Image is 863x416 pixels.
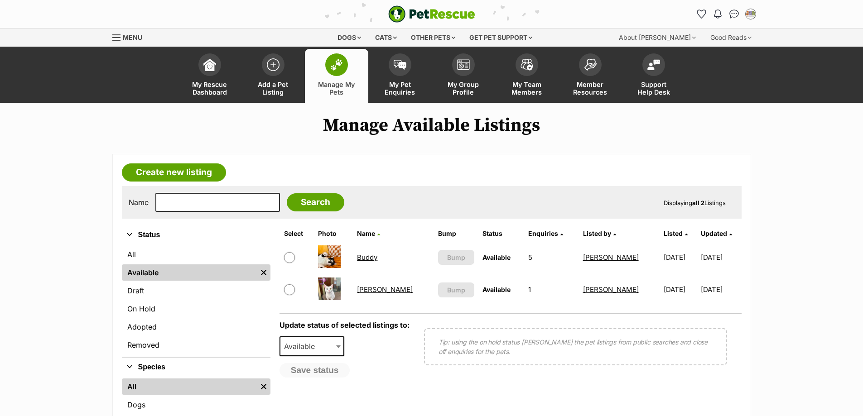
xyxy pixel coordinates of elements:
span: Listed by [583,230,611,237]
a: [PERSON_NAME] [583,285,639,294]
span: translation missing: en.admin.listings.index.attributes.enquiries [528,230,558,237]
img: notifications-46538b983faf8c2785f20acdc204bb7945ddae34d4c08c2a6579f10ce5e182be.svg [714,10,721,19]
div: Dogs [331,29,367,47]
td: 5 [525,242,578,273]
span: Member Resources [570,81,611,96]
label: Update status of selected listings to: [280,320,410,330]
a: Name [357,230,380,237]
a: Adopted [122,319,270,335]
span: Menu [123,33,142,41]
button: Notifications [711,7,725,21]
a: Buddy [357,253,377,262]
img: Alicia profile pic [746,10,755,19]
div: Cats [369,29,403,47]
div: Good Reads [704,29,758,47]
span: Name [357,230,375,237]
a: Enquiries [528,230,563,237]
span: My Team Members [506,81,547,96]
img: help-desk-icon-fdf02630f3aa405de69fd3d07c3f3aa587a6932b1a1747fa1d2bba05be0121f9.svg [647,59,660,70]
a: PetRescue [388,5,475,23]
td: 1 [525,274,578,305]
th: Bump [434,226,478,241]
span: Available [482,286,511,293]
a: Remove filter [257,264,270,281]
span: Available [280,336,345,356]
strong: all 2 [692,199,704,206]
img: logo-e224e6f780fb5917bec1dbf3a21bbac754714ae5b6737aabdf751b685950b380.svg [388,5,475,23]
ul: Account quick links [694,7,758,21]
td: [DATE] [660,242,700,273]
span: Listed [664,230,683,237]
span: Bump [447,285,465,295]
th: Status [479,226,524,241]
a: On Hold [122,301,270,317]
a: [PERSON_NAME] [357,285,413,294]
span: Available [482,253,511,261]
a: All [122,378,257,395]
div: Status [122,244,270,357]
a: Member Resources [559,49,622,103]
span: Displaying Listings [664,199,726,206]
a: Remove filter [257,378,270,395]
a: Add a Pet Listing [241,49,305,103]
button: My account [743,7,758,21]
div: About [PERSON_NAME] [612,29,702,47]
a: Listed [664,230,688,237]
span: Bump [447,253,465,262]
span: Support Help Desk [633,81,674,96]
button: Save status [280,363,350,378]
img: pet-enquiries-icon-7e3ad2cf08bfb03b45e93fb7055b45f3efa6380592205ae92323e6603595dc1f.svg [394,60,406,70]
p: Tip: using the on hold status [PERSON_NAME] the pet listings from public searches and close off e... [439,337,713,356]
div: Get pet support [463,29,539,47]
th: Select [280,226,314,241]
button: Bump [438,250,475,265]
a: Dogs [122,397,270,413]
span: My Rescue Dashboard [189,81,230,96]
a: Updated [701,230,732,237]
img: team-members-icon-5396bd8760b3fe7c0b43da4ab00e1e3bb1a5d9ba89233759b79545d2d3fc5d0d.svg [521,59,533,71]
a: Support Help Desk [622,49,685,103]
td: [DATE] [701,274,741,305]
img: chat-41dd97257d64d25036548639549fe6c8038ab92f7586957e7f3b1b290dea8141.svg [729,10,739,19]
span: Updated [701,230,727,237]
img: member-resources-icon-8e73f808a243e03378d46382f2149f9095a855e16c252ad45f914b54edf8863c.svg [584,58,597,71]
a: Draft [122,282,270,299]
a: My Rescue Dashboard [178,49,241,103]
span: Available [280,340,324,353]
a: My Group Profile [432,49,495,103]
a: Menu [112,29,149,45]
div: Other pets [405,29,462,47]
a: My Team Members [495,49,559,103]
a: Manage My Pets [305,49,368,103]
a: My Pet Enquiries [368,49,432,103]
td: [DATE] [701,242,741,273]
img: dashboard-icon-eb2f2d2d3e046f16d808141f083e7271f6b2e854fb5c12c21221c1fb7104beca.svg [203,58,216,71]
a: Listed by [583,230,616,237]
a: All [122,246,270,263]
span: My Pet Enquiries [380,81,420,96]
span: Manage My Pets [316,81,357,96]
button: Species [122,361,270,373]
label: Name [129,198,149,206]
input: Search [287,193,344,211]
a: Conversations [727,7,742,21]
a: Create new listing [122,163,226,182]
td: [DATE] [660,274,700,305]
a: Favourites [694,7,709,21]
span: Add a Pet Listing [253,81,294,96]
button: Status [122,229,270,241]
span: My Group Profile [443,81,484,96]
a: Removed [122,337,270,353]
img: add-pet-listing-icon-0afa8454b4691262ce3f59096e99ab1cd57d4a30225e0717b998d2c9b9846f56.svg [267,58,280,71]
img: manage-my-pets-icon-02211641906a0b7f246fdf0571729dbe1e7629f14944591b6c1af311fb30b64b.svg [330,59,343,71]
button: Bump [438,282,475,297]
img: group-profile-icon-3fa3cf56718a62981997c0bc7e787c4b2cf8bcc04b72c1350f741eb67cf2f40e.svg [457,59,470,70]
th: Photo [314,226,352,241]
a: [PERSON_NAME] [583,253,639,262]
a: Available [122,264,257,281]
